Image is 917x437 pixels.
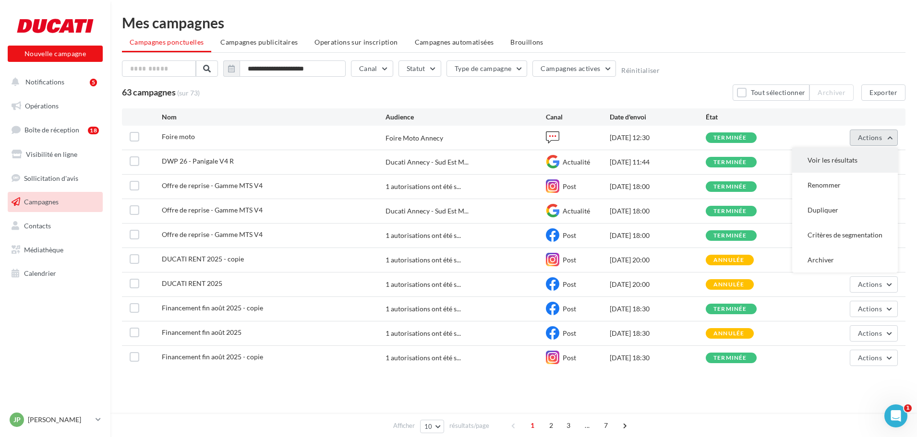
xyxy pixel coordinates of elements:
span: Actions [858,305,882,313]
div: [DATE] 18:00 [610,231,706,240]
div: [DATE] 18:00 [610,182,706,191]
button: Canal [351,60,393,77]
span: (sur 73) [177,88,200,98]
span: ... [579,418,595,433]
span: Campagnes [24,198,59,206]
div: [DATE] 18:30 [610,353,706,363]
div: 18 [88,127,99,134]
div: annulée [713,257,744,263]
button: Archiver [809,84,854,101]
span: Calendrier [24,269,56,277]
span: DUCATI RENT 2025 [162,279,222,287]
span: Financement fin août 2025 - copie [162,353,263,361]
button: Actions [850,350,898,366]
span: Campagnes automatisées [415,38,494,46]
button: Voir les résultats [792,148,898,173]
span: 1 autorisations ont été s... [386,353,461,363]
div: [DATE] 11:44 [610,157,706,167]
div: Mes campagnes [122,15,905,30]
div: [DATE] 18:00 [610,206,706,216]
span: Post [563,256,576,264]
span: 1 autorisations ont été s... [386,231,461,240]
span: résultats/page [449,421,489,430]
span: JP [13,415,21,425]
button: Actions [850,130,898,146]
button: Actions [850,301,898,317]
div: Nom [162,112,386,122]
a: Calendrier [6,263,105,283]
div: [DATE] 20:00 [610,255,706,265]
button: Tout sélectionner [733,84,809,101]
span: Post [563,305,576,313]
span: Offre de reprise - Gamme MTS V4 [162,181,263,189]
span: 1 autorisations ont été s... [386,255,461,265]
span: Actions [858,280,882,288]
span: Brouillons [510,38,543,46]
span: 1 autorisations ont été s... [386,280,461,289]
p: [PERSON_NAME] [28,415,92,425]
span: Contacts [24,222,51,230]
button: Nouvelle campagne [8,46,103,62]
span: DUCATI RENT 2025 - copie [162,255,244,263]
button: Exporter [861,84,905,101]
iframe: Intercom live chat [884,404,907,427]
div: Foire Moto Annecy [386,133,443,143]
a: JP [PERSON_NAME] [8,411,103,429]
div: [DATE] 18:30 [610,304,706,314]
div: État [706,112,802,122]
button: Renommer [792,173,898,198]
span: 1 autorisations ont été s... [386,182,461,191]
button: Réinitialiser [621,67,660,74]
div: [DATE] 12:30 [610,133,706,142]
a: Sollicitation d'avis [6,168,105,189]
span: Operations sur inscription [314,38,398,46]
span: Ducati Annecy - Sud Est M... [386,157,469,167]
div: [DATE] 18:30 [610,329,706,338]
span: Offre de reprise - Gamme MTS V4 [162,230,263,238]
span: Post [563,231,576,239]
span: DWP 26 - Panigale V4 R [162,157,234,165]
span: 3 [561,418,576,433]
span: 1 [525,418,540,433]
div: Audience [386,112,545,122]
button: 10 [420,420,445,433]
span: Visibilité en ligne [26,150,77,158]
div: terminée [713,306,747,312]
span: Post [563,280,576,288]
div: Date d'envoi [610,112,706,122]
span: Post [563,329,576,337]
div: annulée [713,282,744,288]
span: 1 autorisations ont été s... [386,329,461,338]
span: Sollicitation d'avis [24,174,78,182]
button: Campagnes actives [532,60,616,77]
button: Dupliquer [792,198,898,223]
a: Opérations [6,96,105,116]
a: Campagnes [6,192,105,212]
button: Type de campagne [446,60,528,77]
span: Boîte de réception [24,126,79,134]
button: Critères de segmentation [792,223,898,248]
span: Actualité [563,158,590,166]
span: 2 [543,418,559,433]
span: Campagnes publicitaires [220,38,298,46]
span: Actions [858,133,882,142]
span: Actions [858,354,882,362]
div: [DATE] 20:00 [610,280,706,289]
span: Actualité [563,207,590,215]
span: Médiathèque [24,246,63,254]
button: Notifications 5 [6,72,101,92]
div: terminée [713,355,747,361]
button: Actions [850,276,898,293]
div: terminée [713,159,747,165]
span: 1 autorisations ont été s... [386,304,461,314]
span: Afficher [393,421,415,430]
span: Opérations [25,102,59,110]
button: Archiver [792,248,898,272]
a: Contacts [6,216,105,236]
a: Boîte de réception18 [6,119,105,140]
span: Post [563,354,576,362]
div: Canal [546,112,610,122]
span: Campagnes actives [541,64,600,72]
a: Visibilité en ligne [6,144,105,165]
span: Notifications [25,78,64,86]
